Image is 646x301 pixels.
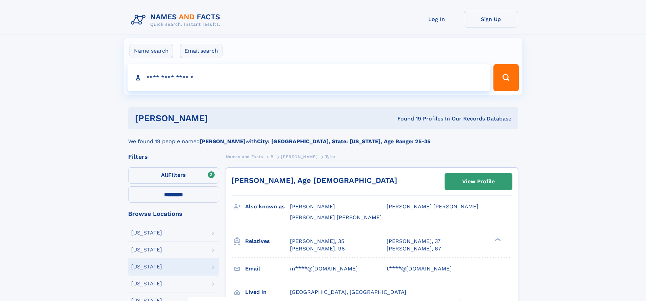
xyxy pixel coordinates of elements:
[325,154,336,159] span: Tylor
[232,176,397,185] a: [PERSON_NAME], Age [DEMOGRAPHIC_DATA]
[302,115,511,123] div: Found 19 Profiles In Our Records Database
[462,174,495,189] div: View Profile
[271,154,274,159] span: B
[464,11,518,27] a: Sign Up
[290,245,345,252] a: [PERSON_NAME], 98
[180,44,222,58] label: Email search
[493,237,501,242] div: ❯
[387,238,441,245] a: [PERSON_NAME], 37
[493,64,518,91] button: Search Button
[200,138,246,145] b: [PERSON_NAME]
[290,214,382,221] span: [PERSON_NAME] [PERSON_NAME]
[271,152,274,161] a: B
[226,152,263,161] a: Names and Facts
[245,286,290,298] h3: Lived in
[131,230,162,236] div: [US_STATE]
[135,114,303,123] h1: [PERSON_NAME]
[161,172,168,178] span: All
[257,138,430,145] b: City: [GEOGRAPHIC_DATA], State: [US_STATE], Age Range: 25-35
[281,152,317,161] a: [PERSON_NAME]
[281,154,317,159] span: [PERSON_NAME]
[128,154,219,160] div: Filters
[387,203,478,210] span: [PERSON_NAME] [PERSON_NAME]
[128,211,219,217] div: Browse Locations
[128,129,518,146] div: We found 19 people named with .
[290,289,406,295] span: [GEOGRAPHIC_DATA], [GEOGRAPHIC_DATA]
[290,203,335,210] span: [PERSON_NAME]
[130,44,173,58] label: Name search
[131,264,162,269] div: [US_STATE]
[387,245,441,252] a: [PERSON_NAME], 67
[245,201,290,212] h3: Also known as
[410,11,464,27] a: Log In
[128,11,226,29] img: Logo Names and Facts
[290,238,344,245] a: [PERSON_NAME], 35
[128,64,491,91] input: search input
[131,247,162,252] div: [US_STATE]
[128,167,219,184] label: Filters
[245,236,290,247] h3: Relatives
[245,263,290,275] h3: Email
[131,281,162,286] div: [US_STATE]
[445,173,512,190] a: View Profile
